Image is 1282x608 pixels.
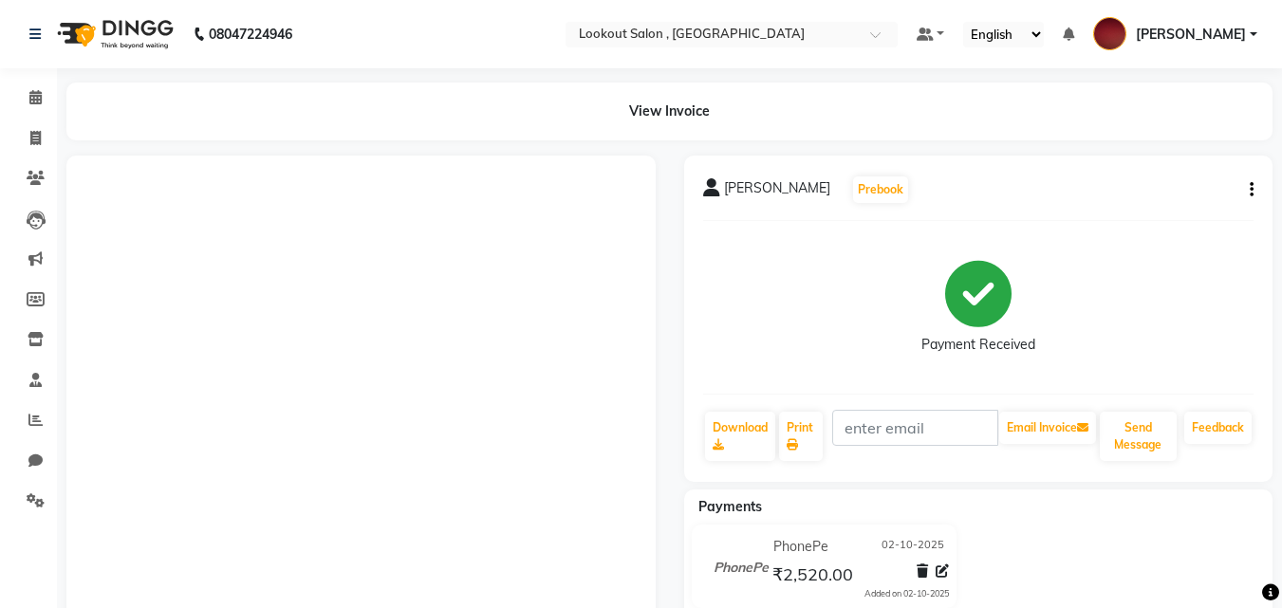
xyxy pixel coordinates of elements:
[773,537,828,557] span: PhonePe
[1184,412,1252,444] a: Feedback
[209,8,292,61] b: 08047224946
[705,412,775,461] a: Download
[1093,17,1126,50] img: KRISHNA SHAH
[921,335,1035,355] div: Payment Received
[724,178,830,205] span: [PERSON_NAME]
[48,8,178,61] img: logo
[832,410,998,446] input: enter email
[779,412,823,461] a: Print
[1136,25,1246,45] span: [PERSON_NAME]
[999,412,1096,444] button: Email Invoice
[882,537,944,557] span: 02-10-2025
[864,587,949,600] div: Added on 02-10-2025
[772,563,853,590] span: ₹2,520.00
[1100,412,1177,461] button: Send Message
[698,498,762,515] span: Payments
[66,83,1273,140] div: View Invoice
[853,176,908,203] button: Prebook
